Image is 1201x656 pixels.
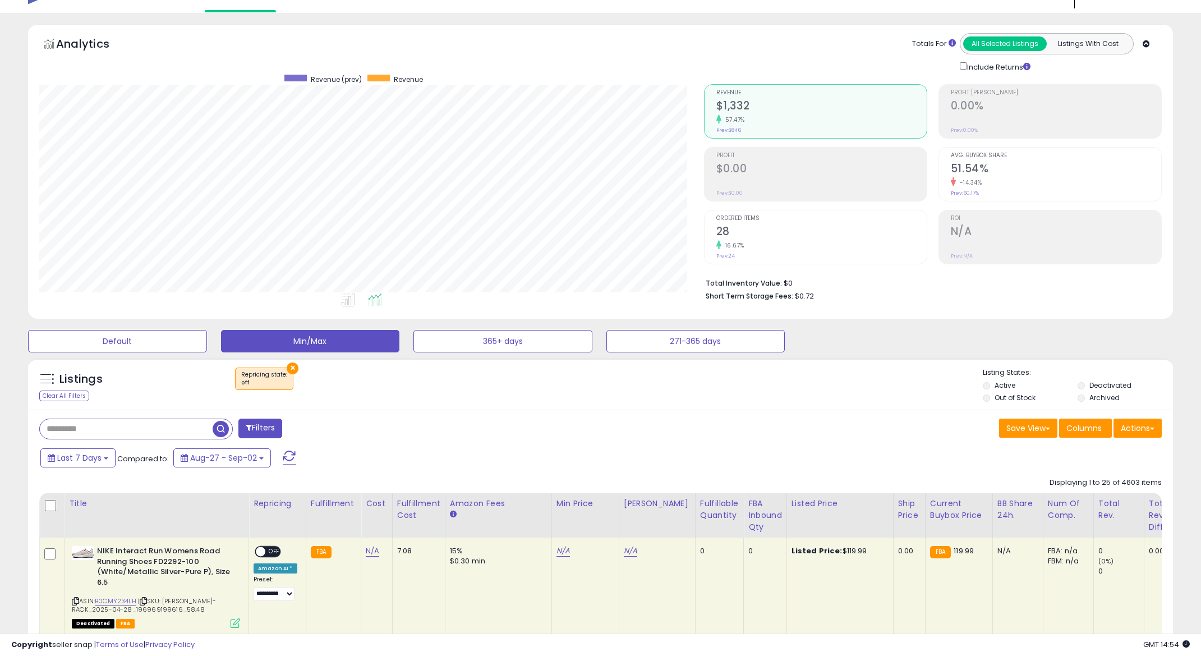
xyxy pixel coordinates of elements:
[995,380,1015,390] label: Active
[716,162,927,177] h2: $0.00
[311,498,356,510] div: Fulfillment
[983,368,1173,378] p: Listing States:
[366,498,388,510] div: Cost
[898,498,921,521] div: Ship Price
[254,498,301,510] div: Repricing
[95,597,136,606] a: B0CMY234LH
[241,379,287,387] div: off
[556,545,570,557] a: N/A
[930,546,951,558] small: FBA
[1098,546,1144,556] div: 0
[450,556,543,566] div: $0.30 min
[413,330,592,352] button: 365+ days
[700,498,739,521] div: Fulfillable Quantity
[59,371,103,387] h5: Listings
[954,545,974,556] span: 119.99
[1143,639,1190,650] span: 2025-09-10 14:54 GMT
[606,330,785,352] button: 271-365 days
[1098,557,1114,566] small: (0%)
[72,546,94,560] img: 310CgvDLuWL._SL40_.jpg
[450,498,547,510] div: Amazon Fees
[951,253,973,259] small: Prev: N/A
[716,127,741,134] small: Prev: $846
[69,498,244,510] div: Title
[145,639,195,650] a: Privacy Policy
[1089,380,1131,390] label: Deactivated
[963,36,1047,51] button: All Selected Listings
[1149,546,1166,556] div: 0.00
[706,291,793,301] b: Short Term Storage Fees:
[394,75,423,84] span: Revenue
[951,215,1161,222] span: ROI
[311,75,362,84] span: Revenue (prev)
[1059,419,1112,438] button: Columns
[1113,419,1162,438] button: Actions
[11,640,195,650] div: seller snap | |
[11,639,52,650] strong: Copyright
[1098,566,1144,576] div: 0
[40,448,116,467] button: Last 7 Days
[997,498,1038,521] div: BB Share 24h.
[96,639,144,650] a: Terms of Use
[716,99,927,114] h2: $1,332
[97,546,233,590] b: NIKE Interact Run Womens Road Running Shoes FD2292-100 (White/Metallic Silver-Pure P), Size 6.5
[716,190,743,196] small: Prev: $0.00
[1089,393,1120,402] label: Archived
[1048,556,1085,566] div: FBM: n/a
[1098,498,1139,521] div: Total Rev.
[72,546,240,627] div: ASIN:
[716,253,735,259] small: Prev: 24
[951,127,978,134] small: Prev: 0.00%
[366,545,379,557] a: N/A
[39,391,89,401] div: Clear All Filters
[397,498,440,521] div: Fulfillment Cost
[706,278,782,288] b: Total Inventory Value:
[1046,36,1130,51] button: Listings With Cost
[721,241,744,250] small: 16.67%
[795,291,814,301] span: $0.72
[624,545,637,557] a: N/A
[951,162,1161,177] h2: 51.54%
[997,546,1034,556] div: N/A
[716,90,927,96] span: Revenue
[1050,478,1162,488] div: Displaying 1 to 25 of 4603 items
[311,546,332,558] small: FBA
[117,453,169,464] span: Compared to:
[1066,423,1102,434] span: Columns
[1048,498,1089,521] div: Num of Comp.
[930,498,988,521] div: Current Buybox Price
[792,546,885,556] div: $119.99
[721,116,745,124] small: 57.47%
[72,597,216,613] span: | SKU: [PERSON_NAME]-RACK_2025-04-28_196969199616_58.48
[450,510,457,520] small: Amazon Fees.
[238,419,282,438] button: Filters
[951,225,1161,240] h2: N/A
[700,546,735,556] div: 0
[951,99,1161,114] h2: 0.00%
[999,419,1057,438] button: Save View
[241,370,287,387] span: Repricing state :
[556,498,614,510] div: Min Price
[956,178,982,187] small: -14.34%
[397,546,436,556] div: 7.08
[995,393,1036,402] label: Out of Stock
[792,498,889,510] div: Listed Price
[173,448,271,467] button: Aug-27 - Sep-02
[265,547,283,557] span: OFF
[716,153,927,159] span: Profit
[716,225,927,240] h2: 28
[951,190,979,196] small: Prev: 60.17%
[190,452,257,464] span: Aug-27 - Sep-02
[287,363,298,374] button: ×
[450,546,543,556] div: 15%
[898,546,917,556] div: 0.00
[28,330,207,352] button: Default
[56,36,131,54] h5: Analytics
[221,330,400,352] button: Min/Max
[792,545,843,556] b: Listed Price:
[116,619,135,629] span: FBA
[624,498,691,510] div: [PERSON_NAME]
[716,215,927,222] span: Ordered Items
[57,452,102,464] span: Last 7 Days
[912,39,956,49] div: Totals For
